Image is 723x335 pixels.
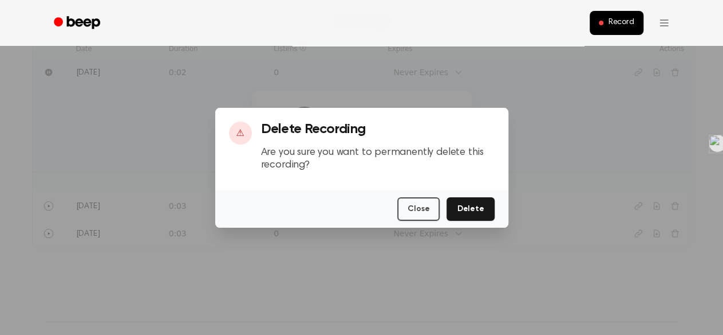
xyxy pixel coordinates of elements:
[261,146,495,172] p: Are you sure you want to permanently delete this recording?
[46,12,110,34] a: Beep
[229,122,252,145] div: ⚠
[397,197,440,221] button: Close
[447,197,494,221] button: Delete
[650,9,678,37] button: Open menu
[590,11,643,35] button: Record
[608,18,634,28] span: Record
[261,122,495,137] h3: Delete Recording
